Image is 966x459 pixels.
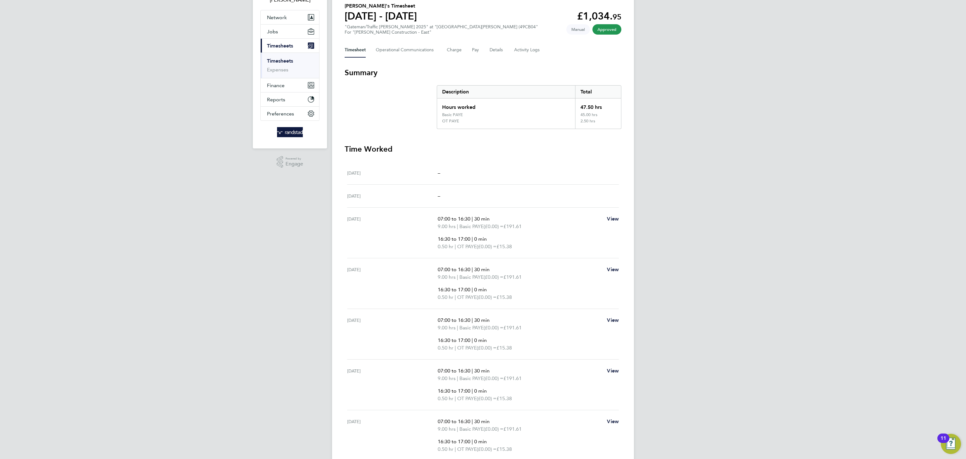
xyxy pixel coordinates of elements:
span: Engage [286,161,303,167]
span: | [457,325,458,331]
span: £191.61 [503,426,522,432]
span: | [455,294,456,300]
span: View [607,216,619,222]
span: Network [267,14,287,20]
span: £15.38 [497,345,512,351]
span: (£0.00) = [477,294,497,300]
span: | [472,216,473,222]
span: View [607,418,619,424]
span: 0.50 hr [438,345,453,351]
span: 07:00 to 16:30 [438,266,470,272]
h2: [PERSON_NAME]'s Timesheet [345,2,417,10]
span: 30 min [474,216,490,222]
span: Basic PAYE [459,223,484,230]
span: 9.00 hrs [438,274,456,280]
span: Reports [267,97,285,103]
span: – [438,193,440,199]
span: 07:00 to 16:30 [438,368,470,374]
h3: Time Worked [345,144,621,154]
span: 0.50 hr [438,446,453,452]
span: £15.38 [497,243,512,249]
span: £15.38 [497,294,512,300]
span: | [455,395,456,401]
div: Hours worked [437,98,575,112]
div: "Gateman/Traffic [PERSON_NAME] 2025" at "[GEOGRAPHIC_DATA][PERSON_NAME] (49CB04" [345,24,538,35]
div: [DATE] [347,367,438,402]
div: [DATE] [347,316,438,352]
span: 16:30 to 17:00 [438,337,470,343]
span: 0.50 hr [438,395,453,401]
span: Finance [267,82,285,88]
span: £191.61 [503,274,522,280]
span: 9.00 hrs [438,426,456,432]
span: Basic PAYE [459,324,484,332]
div: OT PAYE [442,119,459,124]
div: [DATE] [347,215,438,250]
span: This timesheet has been approved. [592,24,621,35]
button: Preferences [261,107,319,120]
a: Expenses [267,67,288,73]
span: | [472,368,473,374]
span: (£0.00) = [484,274,503,280]
span: 0.50 hr [438,294,453,300]
a: Timesheets [267,58,293,64]
span: | [472,287,473,293]
span: 16:30 to 17:00 [438,388,470,394]
span: 16:30 to 17:00 [438,236,470,242]
div: Total [575,86,621,98]
span: 95 [613,12,621,21]
div: 11 [941,438,946,446]
span: | [472,418,473,424]
a: Powered byEngage [277,156,303,168]
div: Basic PAYE [442,112,463,117]
span: 16:30 to 17:00 [438,439,470,445]
span: | [455,345,456,351]
button: Timesheets [261,39,319,53]
span: OT PAYE [457,243,477,250]
img: randstad-logo-retina.png [277,127,303,137]
a: View [607,418,619,425]
span: (£0.00) = [477,243,497,249]
span: OT PAYE [457,344,477,352]
a: View [607,266,619,273]
div: 47.50 hrs [575,98,621,112]
span: Jobs [267,29,278,35]
span: This timesheet was manually created. [566,24,590,35]
span: | [457,426,458,432]
a: Go to home page [260,127,319,137]
span: | [457,223,458,229]
span: Basic PAYE [459,425,484,433]
div: For "[PERSON_NAME] Construction - East" [345,30,538,35]
span: View [607,317,619,323]
div: [DATE] [347,192,438,200]
div: 45.00 hrs [575,112,621,119]
button: Pay [472,42,480,58]
button: Network [261,10,319,24]
span: | [472,317,473,323]
span: OT PAYE [457,294,477,301]
span: Preferences [267,111,294,117]
a: View [607,316,619,324]
a: View [607,367,619,375]
span: 9.00 hrs [438,223,456,229]
app-decimal: £1,034. [577,10,621,22]
span: 30 min [474,317,490,323]
button: Operational Communications [376,42,437,58]
span: 07:00 to 16:30 [438,418,470,424]
span: | [457,375,458,381]
button: Activity Logs [514,42,541,58]
h1: [DATE] - [DATE] [345,10,417,22]
span: 0 min [474,388,487,394]
button: Open Resource Center, 11 new notifications [941,434,961,454]
button: Timesheet [345,42,366,58]
button: Jobs [261,25,319,38]
span: | [455,446,456,452]
span: (£0.00) = [484,325,503,331]
span: | [472,439,473,445]
div: [DATE] [347,418,438,453]
span: View [607,266,619,272]
span: | [472,236,473,242]
span: 16:30 to 17:00 [438,287,470,293]
span: £191.61 [503,223,522,229]
span: £191.61 [503,325,522,331]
